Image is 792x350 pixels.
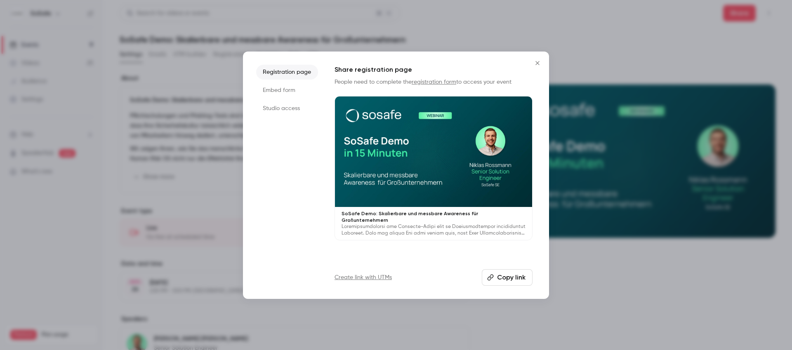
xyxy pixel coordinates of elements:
[256,65,318,80] li: Registration page
[529,55,546,71] button: Close
[335,273,392,282] a: Create link with UTMs
[482,269,533,286] button: Copy link
[342,210,526,223] p: SoSafe Demo: Skalierbare und messbare Awareness für Großunternehmern
[256,101,318,116] li: Studio access
[342,223,526,237] p: Loremipsumdolorsi ame Consecte-Adipi elit se Doeiusmodtempor incididuntut Laboreet. Dolo mag aliq...
[256,83,318,98] li: Embed form
[335,78,533,86] p: People need to complete the to access your event
[412,79,456,85] a: registration form
[335,65,533,75] h1: Share registration page
[335,96,533,241] a: SoSafe Demo: Skalierbare und messbare Awareness für GroßunternehmernLoremipsumdolorsi ame Consect...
